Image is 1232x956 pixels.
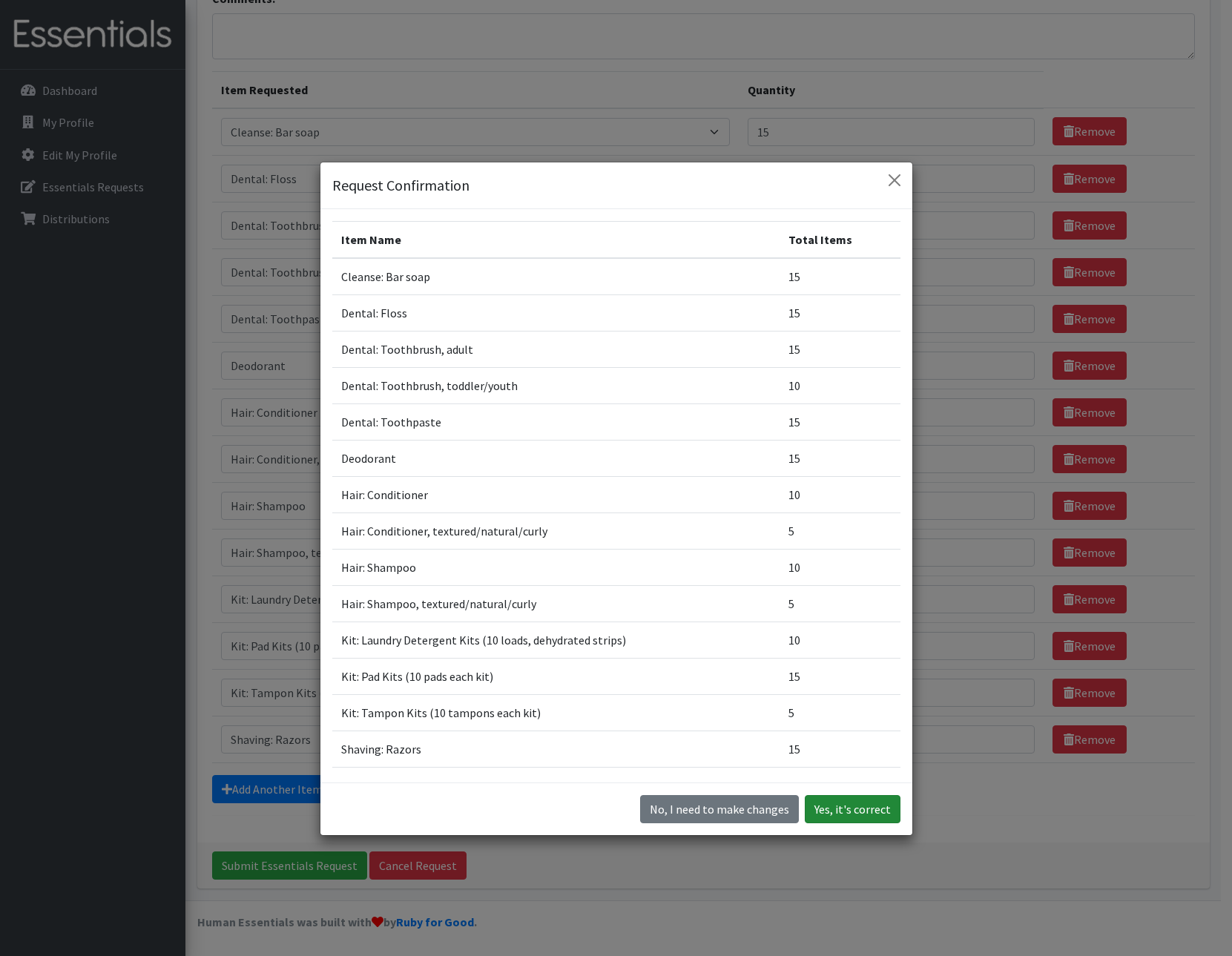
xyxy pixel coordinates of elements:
td: Hair: Shampoo [332,549,780,585]
td: Dental: Toothbrush, toddler/youth [332,367,780,403]
td: 10 [780,549,900,585]
td: 5 [780,694,900,731]
h5: Request Confirmation [332,174,470,197]
td: 15 [780,403,900,440]
td: 10 [780,367,900,403]
button: Close [883,168,906,192]
td: 5 [780,585,900,622]
th: Total Items [780,221,900,258]
td: 10 [780,622,900,658]
td: 15 [780,331,900,367]
td: Dental: Toothpaste [332,403,780,440]
td: Kit: Laundry Detergent Kits (10 loads, dehydrated strips) [332,622,780,658]
td: Kit: Tampon Kits (10 tampons each kit) [332,694,780,731]
th: Item Name [332,221,780,258]
td: 15 [780,258,900,295]
td: 5 [780,512,900,549]
td: Hair: Conditioner, textured/natural/curly [332,512,780,549]
td: Shaving: Razors [332,731,780,767]
td: 15 [780,440,900,476]
td: 15 [780,658,900,694]
td: 15 [780,294,900,331]
td: Cleanse: Bar soap [332,258,780,295]
td: Dental: Floss [332,294,780,331]
td: 10 [780,476,900,512]
td: Hair: Conditioner [332,476,780,512]
td: Dental: Toothbrush, adult [332,331,780,367]
td: Kit: Pad Kits (10 pads each kit) [332,658,780,694]
td: Deodorant [332,440,780,476]
button: No I need to make changes [640,795,799,823]
td: Hair: Shampoo, textured/natural/curly [332,585,780,622]
button: Yes, it's correct [805,795,900,823]
td: 15 [780,731,900,767]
